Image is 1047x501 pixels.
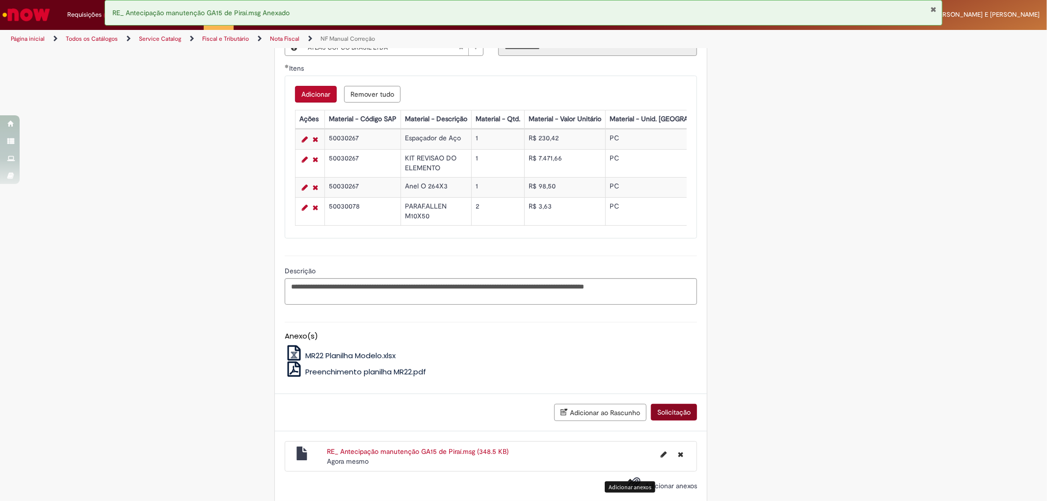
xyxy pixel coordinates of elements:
input: Unidade Destino - CNPJ [498,39,697,56]
td: R$ 230,42 [525,129,606,149]
th: Material - Valor Unitário [525,110,606,128]
td: 50030267 [325,129,401,149]
a: Service Catalog [139,35,181,43]
td: R$ 3,63 [525,197,606,225]
abbr: Limpar campo Unidade Destino - Nome [454,40,468,55]
td: R$ 7.471,66 [525,149,606,177]
td: PC [606,197,730,225]
a: Página inicial [11,35,45,43]
td: PC [606,149,730,177]
td: R$ 98,50 [525,177,606,197]
a: RE_ Antecipação manutenção GA15 de Piraí.msg (348.5 KB) [327,447,509,456]
a: Todos os Catálogos [66,35,118,43]
td: PC [606,129,730,149]
span: [PERSON_NAME] E [PERSON_NAME] [933,10,1040,19]
button: Adicionar ao Rascunho [554,404,646,421]
td: 1 [472,129,525,149]
a: Remover linha 2 [310,154,321,165]
a: Remover linha 4 [310,202,321,213]
a: NF Manual Correção [321,35,375,43]
button: Unidade Destino - Nome, Visualizar este registro ATLAS COPCO BRASIL LTDA [285,40,303,55]
a: Nota Fiscal [270,35,299,43]
td: 50030078 [325,197,401,225]
th: Material - Qtd. [472,110,525,128]
img: ServiceNow [1,5,52,25]
button: Fechar Notificação [931,5,937,13]
span: Adicionar anexos [645,481,697,490]
div: Adicionar anexos [605,481,655,493]
textarea: Descrição [285,278,697,305]
a: Remover linha 1 [310,133,321,145]
time: 29/09/2025 15:22:07 [327,457,369,466]
a: Preenchimento planilha MR22.pdf [285,367,426,377]
span: Requisições [67,10,102,20]
td: KIT REVISAO DO ELEMENTO [401,149,472,177]
td: PC [606,177,730,197]
span: Itens [289,64,306,73]
th: Material - Descrição [401,110,472,128]
td: PARAF.ALLEN M10X50 [401,197,472,225]
span: Preenchimento planilha MR22.pdf [305,367,426,377]
span: Descrição [285,266,318,275]
h5: Anexo(s) [285,332,697,341]
span: 19 [104,11,113,20]
button: Solicitação [651,404,697,421]
span: Agora mesmo [327,457,369,466]
button: Remover todas as linhas de Itens [344,86,401,103]
a: Editar Linha 3 [299,182,310,193]
span: Obrigatório Preenchido [285,64,289,68]
th: Material - Código SAP [325,110,401,128]
th: Material - Unid. [GEOGRAPHIC_DATA] [606,110,730,128]
button: Excluir RE_ Antecipação manutenção GA15 de Piraí.msg [672,447,689,462]
a: Editar Linha 1 [299,133,310,145]
td: 1 [472,177,525,197]
td: Espaçador de Aço [401,129,472,149]
span: ATLAS COPCO BRASIL LTDA [308,40,458,55]
td: 50030267 [325,177,401,197]
button: Adicionar anexos [625,474,643,497]
th: Ações [295,110,325,128]
ul: Trilhas de página [7,30,691,48]
td: 50030267 [325,149,401,177]
a: Remover linha 3 [310,182,321,193]
button: Adicionar uma linha para Itens [295,86,337,103]
td: 1 [472,149,525,177]
td: Anel O 264X3 [401,177,472,197]
a: Fiscal e Tributário [202,35,249,43]
span: RE_ Antecipação manutenção GA15 de Piraí.msg Anexado [112,8,290,17]
button: Editar nome de arquivo RE_ Antecipação manutenção GA15 de Piraí.msg [655,447,672,462]
a: Editar Linha 4 [299,202,310,213]
a: Editar Linha 2 [299,154,310,165]
td: 2 [472,197,525,225]
span: MR22 Planilha Modelo.xlsx [305,350,396,361]
a: MR22 Planilha Modelo.xlsx [285,350,396,361]
a: ATLAS COPCO BRASIL LTDALimpar campo Unidade Destino - Nome [303,40,483,55]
